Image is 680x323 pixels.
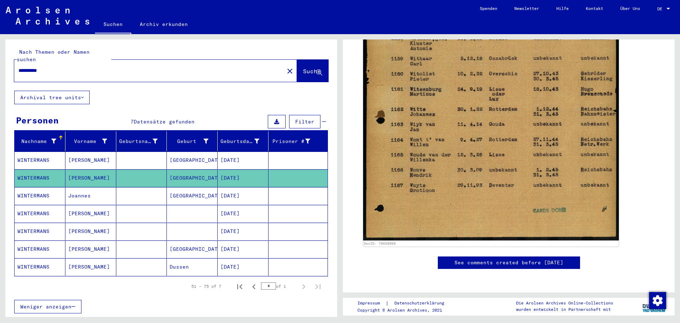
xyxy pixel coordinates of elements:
mat-header-cell: Geburtsdatum [218,131,269,151]
mat-cell: [PERSON_NAME] [65,205,116,222]
mat-cell: WINTERMANS [15,258,65,276]
span: 7 [131,118,134,125]
button: Previous page [247,279,261,293]
mat-header-cell: Nachname [15,131,65,151]
span: Weniger anzeigen [20,303,71,310]
mat-cell: [GEOGRAPHIC_DATA] [167,240,218,258]
mat-cell: [GEOGRAPHIC_DATA] [167,152,218,169]
mat-cell: WINTERMANS [15,169,65,187]
mat-cell: [DATE] [218,223,269,240]
mat-cell: [DATE] [218,240,269,258]
button: Clear [283,64,297,78]
mat-label: Nach Themen oder Namen suchen [17,49,90,63]
button: Suche [297,60,328,82]
span: Filter [295,118,314,125]
a: DocID: 70650969 [364,242,396,245]
button: Last page [311,279,325,293]
mat-cell: [PERSON_NAME] [65,152,116,169]
mat-icon: close [286,67,294,75]
span: Datensätze gefunden [134,118,195,125]
mat-cell: WINTERMANS [15,223,65,240]
div: Geburt‏ [170,136,217,147]
div: Prisoner # [271,138,310,145]
div: of 1 [261,283,297,290]
mat-cell: WINTERMANS [15,152,65,169]
mat-cell: [DATE] [218,152,269,169]
mat-cell: WINTERMANS [15,240,65,258]
span: DE [657,6,665,11]
div: | [357,300,453,307]
div: Geburtsdatum [221,138,259,145]
img: Zustimmung ändern [649,292,666,309]
mat-cell: Joannes [65,187,116,205]
div: Vorname [68,138,107,145]
mat-cell: [GEOGRAPHIC_DATA] [167,187,218,205]
div: Nachname [17,136,65,147]
button: First page [233,279,247,293]
a: Archiv erkunden [131,16,196,33]
mat-cell: [GEOGRAPHIC_DATA] [167,169,218,187]
a: Datenschutzerklärung [389,300,453,307]
mat-cell: [PERSON_NAME] [65,240,116,258]
mat-cell: [DATE] [218,169,269,187]
div: Personen [16,114,59,127]
a: See comments created before [DATE] [455,259,563,266]
mat-cell: [PERSON_NAME] [65,169,116,187]
a: Suchen [95,16,131,34]
mat-cell: [DATE] [218,258,269,276]
button: Weniger anzeigen [14,300,81,313]
div: Geburt‏ [170,138,208,145]
div: Geburtsname [119,136,167,147]
mat-header-cell: Vorname [65,131,116,151]
img: yv_logo.png [641,297,668,315]
mat-header-cell: Geburt‏ [167,131,218,151]
div: Vorname [68,136,116,147]
mat-header-cell: Prisoner # [269,131,328,151]
p: Die Arolsen Archives Online-Collections [516,300,613,306]
button: Next page [297,279,311,293]
img: Arolsen_neg.svg [6,7,89,25]
div: Prisoner # [271,136,319,147]
mat-header-cell: Geburtsname [116,131,167,151]
button: Filter [289,115,320,128]
div: Nachname [17,138,56,145]
mat-cell: [DATE] [218,187,269,205]
mat-cell: [PERSON_NAME] [65,258,116,276]
mat-cell: Dussen [167,258,218,276]
mat-cell: WINTERMANS [15,187,65,205]
div: Geburtsdatum [221,136,268,147]
mat-cell: [PERSON_NAME] [65,223,116,240]
div: Zustimmung ändern [649,292,666,309]
mat-cell: [DATE] [218,205,269,222]
div: 51 – 75 of 7 [191,283,221,290]
a: Impressum [357,300,386,307]
button: Archival tree units [14,91,90,104]
p: wurden entwickelt in Partnerschaft mit [516,306,613,313]
p: Copyright © Arolsen Archives, 2021 [357,307,453,313]
mat-cell: WINTERMANS [15,205,65,222]
div: Geburtsname [119,138,158,145]
span: Suche [303,68,321,75]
